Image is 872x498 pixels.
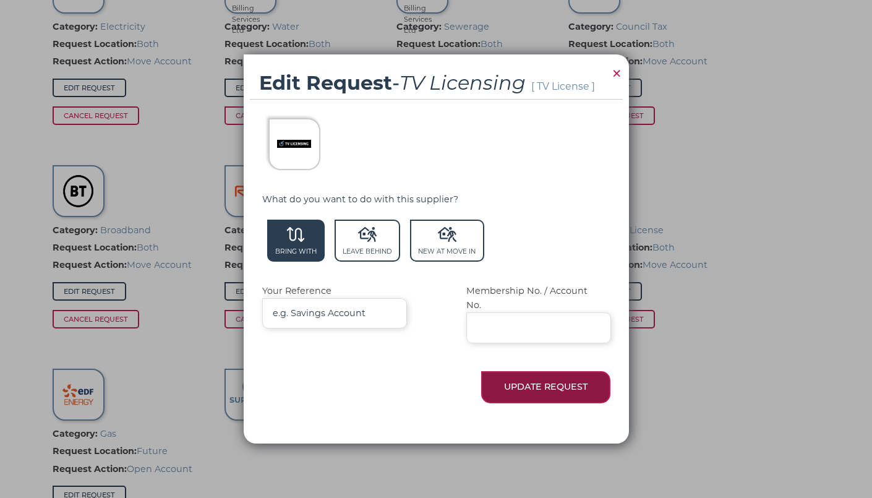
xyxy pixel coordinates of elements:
[259,67,595,99] h4: -
[275,247,317,255] span: Bring With
[262,298,407,328] input: Your Reference
[466,312,611,343] input: Membership No. / Account No.
[259,71,392,95] strong: Edit Request
[466,284,602,343] label: Membership No. / Account No.
[343,247,392,255] span: Leave Behind
[481,371,610,403] button: Update Request
[531,80,595,92] span: [ TV License ]
[607,54,626,93] button: Close
[262,284,466,329] label: Your Reference
[277,127,311,161] img: TV%20Licensing.png
[611,61,622,85] span: ×
[335,220,400,262] span: Leave Behind
[262,194,458,205] span: What do you want to do with this supplier?
[267,220,325,262] span: Bring With
[418,247,476,255] span: New At Move In
[400,71,526,95] em: TV Licensing
[410,220,484,262] span: New At Move In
